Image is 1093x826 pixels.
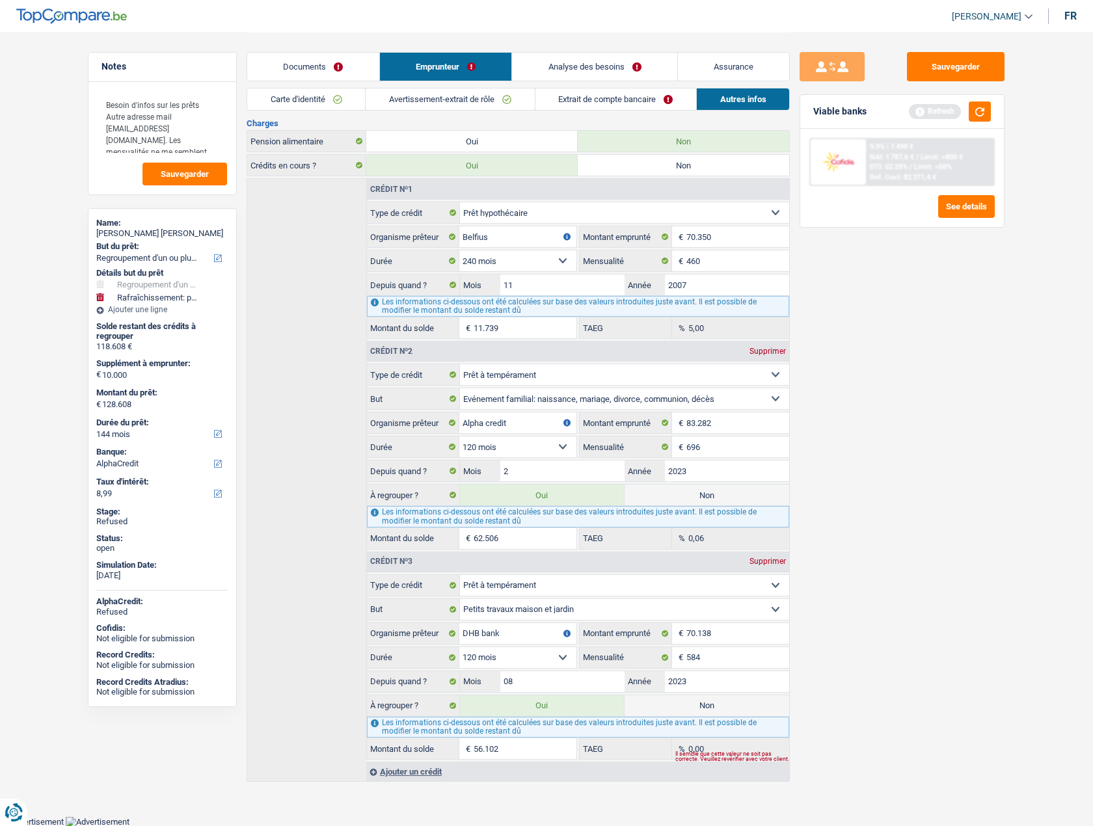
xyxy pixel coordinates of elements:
[459,317,474,338] span: €
[367,528,459,549] label: Montant du solde
[96,570,228,581] div: [DATE]
[367,296,789,317] div: Les informations ci-dessous ont été calculées sur base des valeurs introduites juste avant. Il es...
[870,142,913,151] div: 9.9% | 1 498 €
[580,250,672,271] label: Mensualité
[672,623,686,644] span: €
[366,131,578,152] label: Oui
[870,163,908,171] span: DTI: 52.28%
[367,202,460,223] label: Type de crédit
[460,671,500,692] label: Mois
[500,274,625,295] input: MM
[366,762,789,781] div: Ajouter un crédit
[96,596,228,607] div: AlphaCredit:
[96,607,228,617] div: Refused
[921,153,963,161] span: Limit: >800 €
[96,633,228,644] div: Not eligible for submission
[814,150,862,174] img: Cofidis
[366,155,578,176] label: Oui
[500,460,625,481] input: MM
[96,560,228,570] div: Simulation Date:
[380,53,512,81] a: Emprunteur
[665,460,789,481] input: AAAA
[96,321,228,341] div: Solde restant des crédits à regrouper
[625,485,789,505] label: Non
[96,228,228,239] div: [PERSON_NAME] [PERSON_NAME]
[1064,10,1077,22] div: fr
[367,738,459,759] label: Montant du solde
[675,754,789,759] div: Il semble que cette valeur ne soit pas correcte. Veuillez revérifier avec votre client.
[367,485,460,505] label: À regrouper ?
[459,528,474,549] span: €
[665,671,789,692] input: AAAA
[952,11,1021,22] span: [PERSON_NAME]
[96,687,228,697] div: Not eligible for submission
[580,412,672,433] label: Montant emprunté
[535,88,696,110] a: Extrait de compte bancaire
[367,347,416,355] div: Crédit nº2
[96,341,228,352] div: 118.608 €
[460,460,500,481] label: Mois
[161,170,209,178] span: Sauvegarder
[96,358,226,369] label: Supplément à emprunter:
[580,738,672,759] label: TAEG
[910,163,912,171] span: /
[672,226,686,247] span: €
[367,412,459,433] label: Organisme prêteur
[367,599,460,620] label: But
[813,106,867,117] div: Viable banks
[101,61,223,72] h5: Notes
[914,163,952,171] span: Limit: <60%
[460,274,500,295] label: Mois
[367,185,416,193] div: Crédit nº1
[96,650,228,660] div: Record Credits:
[367,647,459,668] label: Durée
[367,460,460,481] label: Depuis quand ?
[578,131,789,152] label: Non
[96,477,226,487] label: Taux d'intérêt:
[665,274,789,295] input: AAAA
[96,241,226,252] label: But du prêt:
[580,226,672,247] label: Montant emprunté
[625,274,665,295] label: Année
[96,543,228,553] div: open
[16,8,127,24] img: TopCompare Logo
[460,695,625,716] label: Oui
[367,250,459,271] label: Durée
[96,516,228,527] div: Refused
[247,53,379,81] a: Documents
[578,155,789,176] label: Non
[625,695,789,716] label: Non
[96,533,228,544] div: Status:
[96,388,226,398] label: Montant du prêt:
[96,268,228,278] div: Détails but du prêt
[367,695,460,716] label: À regrouper ?
[460,485,625,505] label: Oui
[367,506,789,527] div: Les informations ci-dessous ont été calculées sur base des valeurs introduites juste avant. Il es...
[580,436,672,457] label: Mensualité
[580,528,672,549] label: TAEG
[367,717,789,738] div: Les informations ci-dessous ont été calculées sur base des valeurs introduites juste avant. Il es...
[580,623,672,644] label: Montant emprunté
[247,119,790,127] h3: Charges
[96,660,228,671] div: Not eligible for submission
[672,436,686,457] span: €
[247,131,366,152] label: Pension alimentaire
[938,195,995,218] button: See details
[672,317,688,338] span: %
[870,153,914,161] span: NAI: 1 787,6 €
[672,250,686,271] span: €
[941,6,1032,27] a: [PERSON_NAME]
[697,88,789,110] a: Autres infos
[367,623,459,644] label: Organisme prêteur
[916,153,919,161] span: /
[672,412,686,433] span: €
[580,317,672,338] label: TAEG
[746,347,789,355] div: Supprimer
[367,317,459,338] label: Montant du solde
[247,88,365,110] a: Carte d'identité
[367,364,460,385] label: Type de crédit
[96,305,228,314] div: Ajouter une ligne
[672,647,686,668] span: €
[746,557,789,565] div: Supprimer
[96,418,226,428] label: Durée du prêt:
